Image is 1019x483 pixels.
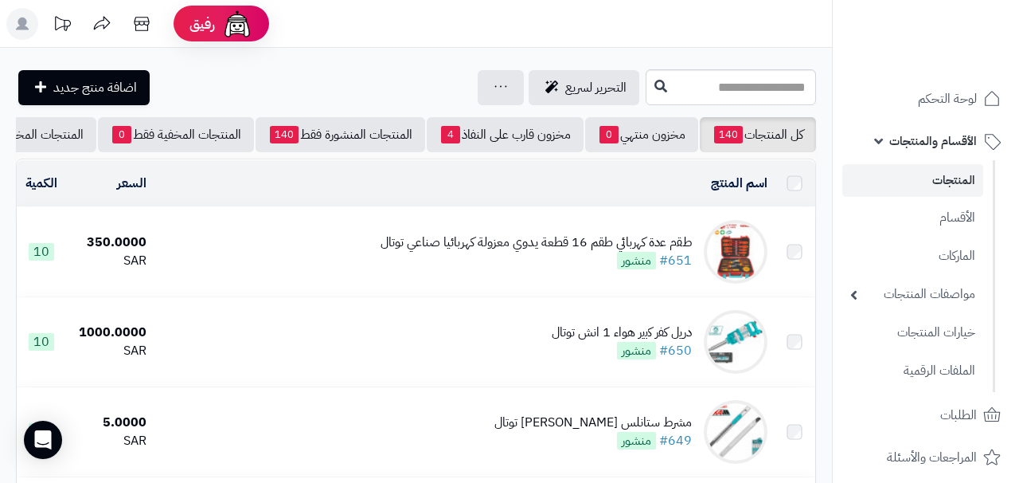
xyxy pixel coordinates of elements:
a: #651 [659,251,692,270]
span: لوحة التحكم [918,88,977,110]
a: الطلبات [842,396,1009,434]
a: مخزون قارب على النفاذ4 [427,117,584,152]
div: SAR [72,432,146,450]
a: اسم المنتج [711,174,767,193]
span: 0 [599,126,619,143]
a: كل المنتجات140 [700,117,816,152]
span: 140 [714,126,743,143]
span: المراجعات والأسئلة [887,446,977,469]
a: السعر [117,174,146,193]
span: 140 [270,126,299,143]
span: الطلبات [940,404,977,426]
div: ﻁﻘﻡ ﻋﺩﺓ ﻛﻬﺭﺑﺎﺋﻲ طقم 16 قطعة يدوي معزولة كهربائيا صناعي توتال [381,234,692,252]
span: 4 [441,126,460,143]
a: خيارات المنتجات [842,316,983,350]
img: ﻁﻘﻡ ﻋﺩﺓ ﻛﻬﺭﺑﺎﺋﻲ طقم 16 قطعة يدوي معزولة كهربائيا صناعي توتال [704,220,767,284]
span: 0 [112,126,131,143]
a: المنتجات [842,164,983,197]
a: الكمية [25,174,57,193]
a: #649 [659,431,692,450]
span: اضافة منتج جديد [53,78,137,97]
div: SAR [72,342,146,360]
div: 350.0000 [72,234,146,252]
div: 5.0000 [72,414,146,432]
a: التحرير لسريع [529,70,639,105]
a: مخزون منتهي0 [585,117,698,152]
img: ai-face.png [221,8,253,40]
a: #650 [659,341,692,360]
span: 10 [29,333,54,351]
img: مشرط ستانلس ستيل رفيع توتال [704,400,767,464]
div: SAR [72,252,146,270]
img: ﺩﺭﻳﻝ ﻛﻔﺭ ﻛﺑﻳﺭ هواء 1 انش توتال [704,310,767,374]
span: رفيق [189,14,215,33]
div: ﺩﺭﻳﻝ ﻛﻔﺭ ﻛﺑﻳﺭ هواء 1 انش توتال [552,324,692,342]
a: الأقسام [842,201,983,235]
a: المراجعات والأسئلة [842,438,1009,477]
a: الملفات الرقمية [842,354,983,388]
a: مواصفات المنتجات [842,277,983,312]
a: المنتجات المنشورة فقط140 [256,117,425,152]
a: اضافة منتج جديد [18,70,150,105]
span: التحرير لسريع [565,78,627,97]
a: تحديثات المنصة [42,8,82,44]
a: الماركات [842,239,983,273]
span: منشور [617,432,656,450]
img: logo-2.png [911,45,1004,78]
div: 1000.0000 [72,324,146,342]
span: الأقسام والمنتجات [889,130,977,152]
a: المنتجات المخفية فقط0 [98,117,254,152]
a: لوحة التحكم [842,80,1009,118]
div: مشرط ستانلس [PERSON_NAME] توتال [494,414,692,432]
span: 10 [29,243,54,261]
div: Open Intercom Messenger [24,421,62,459]
span: منشور [617,342,656,359]
span: منشور [617,252,656,269]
